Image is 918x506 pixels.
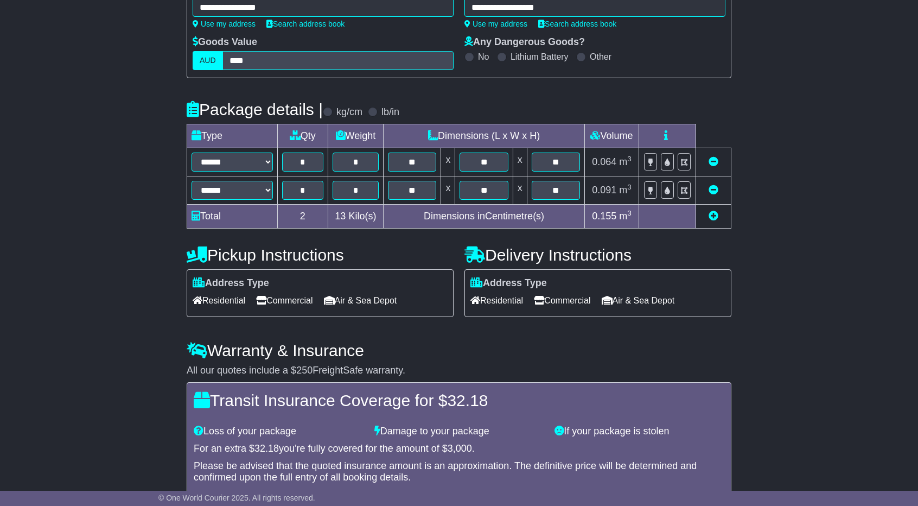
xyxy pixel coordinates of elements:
[194,391,724,409] h4: Transit Insurance Coverage for $
[187,100,323,118] h4: Package details |
[549,426,730,438] div: If your package is stolen
[194,443,724,455] div: For an extra $ you're fully covered for the amount of $ .
[627,209,632,217] sup: 3
[187,205,278,229] td: Total
[464,246,731,264] h4: Delivery Instructions
[534,292,590,309] span: Commercial
[584,124,639,148] td: Volume
[538,20,616,28] a: Search address book
[193,292,245,309] span: Residential
[592,211,616,222] span: 0.155
[384,205,585,229] td: Dimensions in Centimetre(s)
[158,494,315,502] span: © One World Courier 2025. All rights reserved.
[447,391,488,409] span: 32.18
[470,277,547,289] label: Address Type
[470,292,523,309] span: Residential
[619,211,632,222] span: m
[193,277,269,289] label: Address Type
[464,36,585,48] label: Any Dangerous Goods?
[627,155,632,163] sup: 3
[709,156,718,167] a: Remove this item
[513,148,527,176] td: x
[187,341,731,359] h4: Warranty & Insurance
[448,443,472,454] span: 3,000
[619,156,632,167] span: m
[336,106,362,118] label: kg/cm
[194,460,724,484] div: Please be advised that the quoted insurance amount is an approximation. The definitive price will...
[187,365,731,377] div: All our quotes include a $ FreightSafe warranty.
[709,185,718,195] a: Remove this item
[513,176,527,205] td: x
[254,443,279,454] span: 32.18
[278,124,328,148] td: Qty
[266,20,345,28] a: Search address book
[592,156,616,167] span: 0.064
[441,148,455,176] td: x
[511,52,569,62] label: Lithium Battery
[328,205,384,229] td: Kilo(s)
[193,20,256,28] a: Use my address
[193,51,223,70] label: AUD
[602,292,675,309] span: Air & Sea Depot
[324,292,397,309] span: Air & Sea Depot
[193,36,257,48] label: Goods Value
[296,365,313,376] span: 250
[188,426,369,438] div: Loss of your package
[441,176,455,205] td: x
[278,205,328,229] td: 2
[709,211,718,222] a: Add new item
[590,52,611,62] label: Other
[381,106,399,118] label: lb/in
[256,292,313,309] span: Commercial
[369,426,550,438] div: Damage to your package
[464,20,527,28] a: Use my address
[592,185,616,195] span: 0.091
[619,185,632,195] span: m
[384,124,585,148] td: Dimensions (L x W x H)
[187,246,454,264] h4: Pickup Instructions
[335,211,346,222] span: 13
[194,489,724,501] div: Dangerous Goods will lead to an additional loading on top of this.
[187,124,278,148] td: Type
[328,124,384,148] td: Weight
[478,52,489,62] label: No
[627,183,632,191] sup: 3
